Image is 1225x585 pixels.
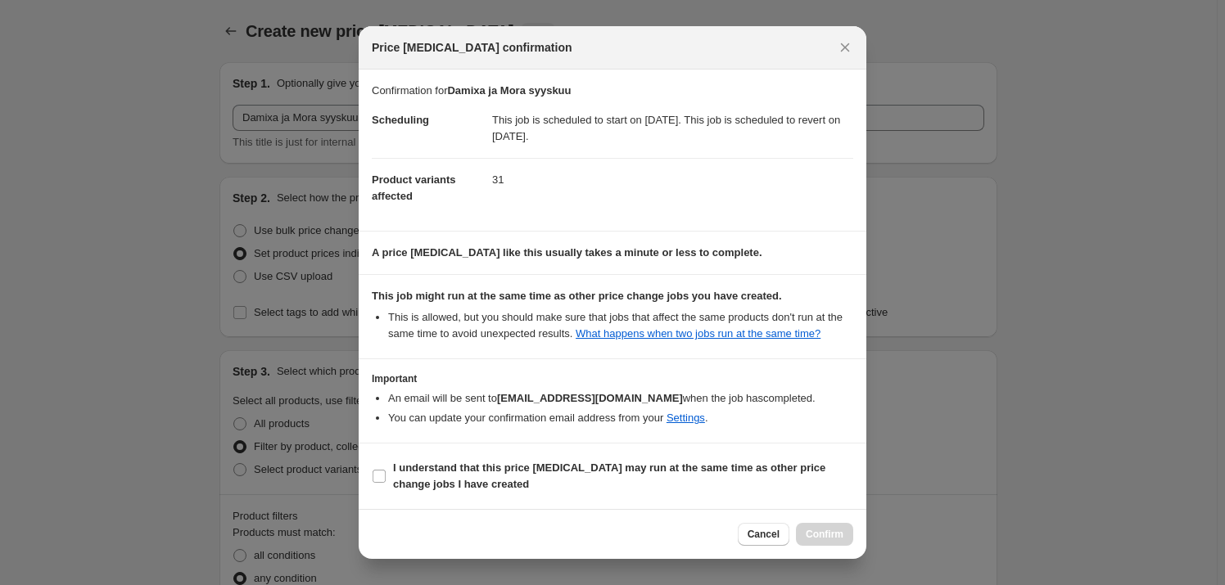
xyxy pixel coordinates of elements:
dd: 31 [492,158,853,201]
span: Cancel [748,528,780,541]
button: Cancel [738,523,789,546]
a: Settings [667,412,705,424]
li: An email will be sent to when the job has completed . [388,390,853,407]
b: Damixa ja Mora syyskuu [447,84,571,97]
b: This job might run at the same time as other price change jobs you have created. [372,290,782,302]
h3: Important [372,372,853,385]
a: What happens when two jobs run at the same time? [576,327,820,340]
b: I understand that this price [MEDICAL_DATA] may run at the same time as other price change jobs I... [393,461,825,490]
b: [EMAIL_ADDRESS][DOMAIN_NAME] [497,392,683,404]
span: Scheduling [372,114,429,126]
button: Close [834,36,857,59]
dd: This job is scheduled to start on [DATE]. This job is scheduled to revert on [DATE]. [492,99,853,158]
p: Confirmation for [372,83,853,99]
b: A price [MEDICAL_DATA] like this usually takes a minute or less to complete. [372,246,762,259]
li: This is allowed, but you should make sure that jobs that affect the same products don ' t run at ... [388,309,853,342]
span: Product variants affected [372,173,456,202]
span: Price [MEDICAL_DATA] confirmation [372,39,572,56]
li: You can update your confirmation email address from your . [388,410,853,426]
